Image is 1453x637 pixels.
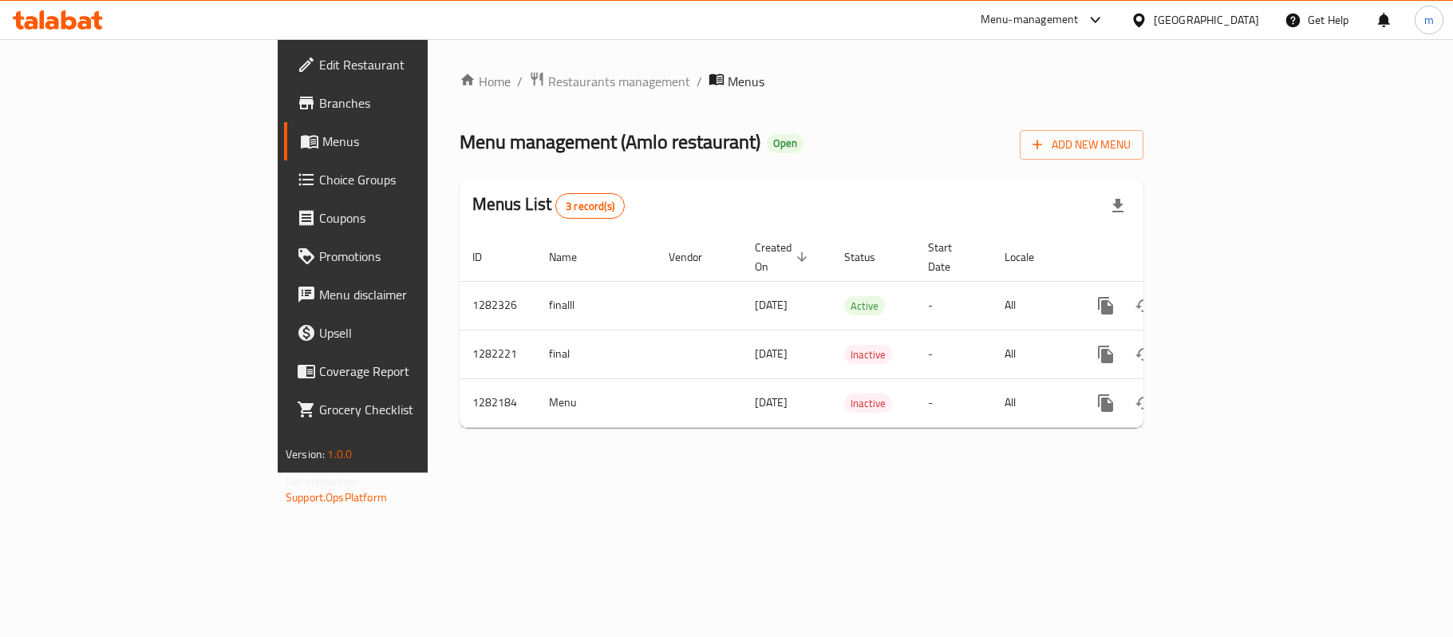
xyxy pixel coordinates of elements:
span: Coverage Report [319,362,507,381]
span: Get support on: [286,471,359,492]
span: Start Date [928,238,973,276]
span: Menu disclaimer [319,285,507,304]
button: Change Status [1125,335,1163,374]
button: Change Status [1125,287,1163,325]
span: Vendor [669,247,723,267]
span: Choice Groups [319,170,507,189]
span: Menu management ( Amlo restaurant ) [460,124,760,160]
span: Menus [322,132,507,151]
td: - [915,378,992,427]
span: Version: [286,444,325,465]
span: Branches [319,93,507,113]
td: - [915,281,992,330]
a: Promotions [284,237,520,275]
span: 3 record(s) [556,199,624,214]
button: Add New Menu [1020,130,1143,160]
td: finalll [536,281,656,330]
a: Support.OpsPlatform [286,487,387,508]
span: Coupons [319,208,507,227]
a: Choice Groups [284,160,520,199]
span: Promotions [319,247,507,266]
button: more [1087,335,1125,374]
a: Edit Restaurant [284,45,520,84]
span: Locale [1005,247,1055,267]
span: Restaurants management [548,72,690,91]
button: Change Status [1125,384,1163,422]
span: Menus [728,72,764,91]
a: Menus [284,122,520,160]
span: m [1424,11,1434,29]
span: Name [549,247,598,267]
td: All [992,378,1074,427]
span: 1.0.0 [327,444,352,465]
a: Restaurants management [529,71,690,92]
h2: Menus List [472,192,625,219]
button: more [1087,287,1125,325]
th: Actions [1074,233,1253,282]
nav: breadcrumb [460,71,1143,92]
span: Active [844,297,885,315]
a: Branches [284,84,520,122]
span: [DATE] [755,295,788,315]
span: Upsell [319,323,507,342]
div: [GEOGRAPHIC_DATA] [1154,11,1259,29]
td: final [536,330,656,378]
button: more [1087,384,1125,422]
span: Created On [755,238,812,276]
td: All [992,330,1074,378]
span: ID [472,247,503,267]
span: Inactive [844,394,892,413]
span: Status [844,247,896,267]
div: Total records count [555,193,625,219]
td: All [992,281,1074,330]
div: Inactive [844,394,892,413]
div: Open [767,134,803,153]
a: Upsell [284,314,520,352]
span: Open [767,136,803,150]
td: Menu [536,378,656,427]
div: Menu-management [981,10,1079,30]
span: Inactive [844,346,892,364]
td: - [915,330,992,378]
table: enhanced table [460,233,1253,428]
a: Coupons [284,199,520,237]
a: Grocery Checklist [284,390,520,429]
li: / [697,72,702,91]
span: Edit Restaurant [319,55,507,74]
a: Menu disclaimer [284,275,520,314]
div: Active [844,296,885,315]
span: Grocery Checklist [319,400,507,419]
span: [DATE] [755,392,788,413]
a: Coverage Report [284,352,520,390]
span: Add New Menu [1032,135,1131,155]
div: Export file [1099,187,1137,225]
span: [DATE] [755,343,788,364]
